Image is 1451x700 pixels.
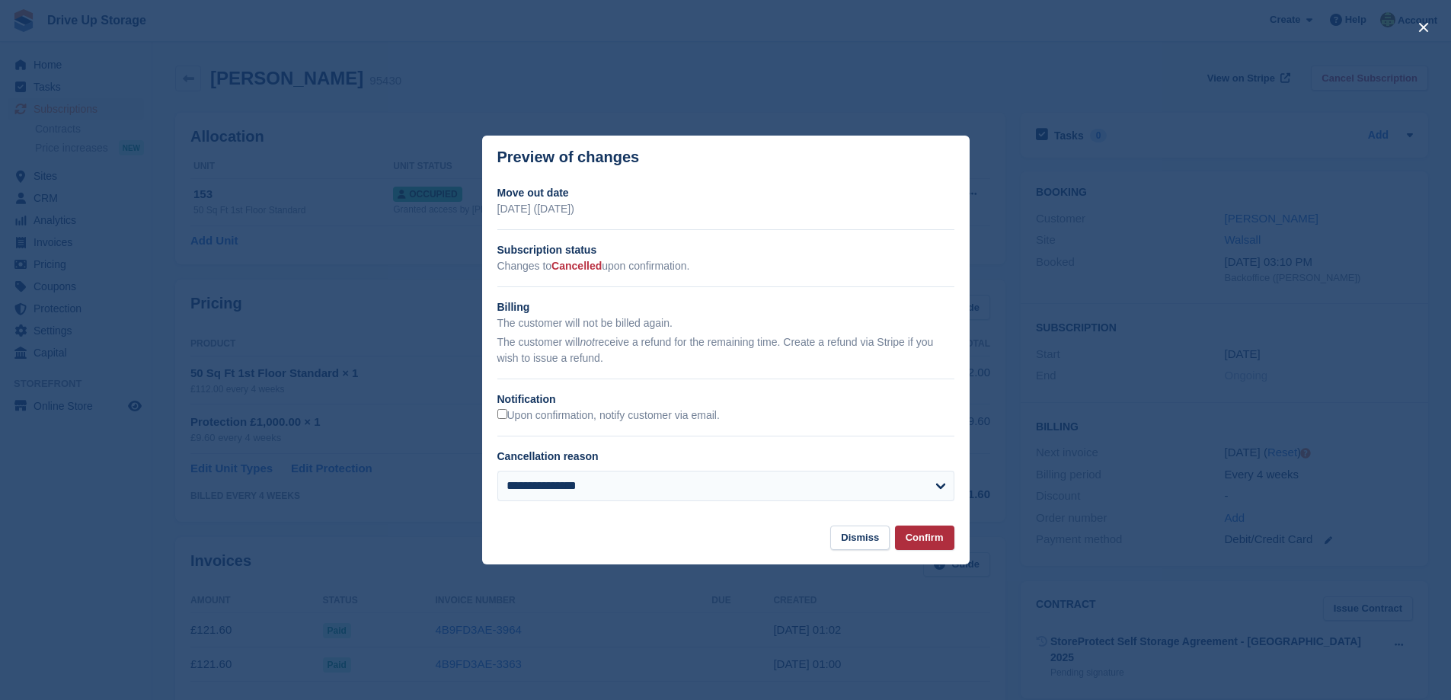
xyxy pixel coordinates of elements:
h2: Billing [497,299,954,315]
p: Changes to upon confirmation. [497,258,954,274]
button: close [1411,15,1436,40]
p: [DATE] ([DATE]) [497,201,954,217]
input: Upon confirmation, notify customer via email. [497,409,507,419]
label: Upon confirmation, notify customer via email. [497,409,720,423]
label: Cancellation reason [497,450,599,462]
em: not [580,336,594,348]
h2: Subscription status [497,242,954,258]
p: The customer will not be billed again. [497,315,954,331]
button: Confirm [895,526,954,551]
p: Preview of changes [497,149,640,166]
h2: Move out date [497,185,954,201]
p: The customer will receive a refund for the remaining time. Create a refund via Stripe if you wish... [497,334,954,366]
button: Dismiss [830,526,890,551]
span: Cancelled [551,260,602,272]
h2: Notification [497,392,954,408]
